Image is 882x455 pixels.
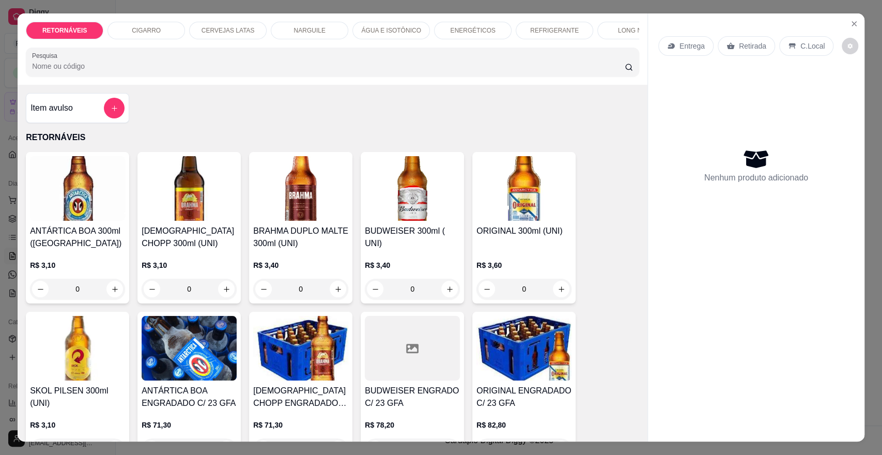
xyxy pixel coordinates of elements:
input: Pesquisa [32,61,625,71]
button: increase-product-quantity [553,281,569,297]
p: R$ 3,10 [30,260,125,270]
p: ENERGÉTICOS [450,26,495,35]
img: product-image [253,156,348,221]
p: R$ 3,10 [142,260,237,270]
img: product-image [142,316,237,381]
p: C.Local [800,41,825,51]
p: REFRIGERANTE [530,26,579,35]
button: increase-product-quantity [106,281,123,297]
h4: ANTÁRTICA BOA ENGRADADO C/ 23 GFA [142,385,237,410]
h4: Item avulso [30,102,73,114]
h4: BRAHMA DUPLO MALTE 300ml (UNI) [253,225,348,250]
p: NARGUILE [293,26,325,35]
p: R$ 3,40 [365,260,460,270]
p: R$ 71,30 [253,420,348,430]
button: decrease-product-quantity [255,281,272,297]
p: ÁGUA E ISOTÔNICO [361,26,421,35]
button: Close [846,16,862,32]
img: product-image [476,156,571,221]
h4: [DEMOGRAPHIC_DATA] CHOPP 300ml (UNI) [142,225,237,250]
h4: ANTÁRTICA BOA 300ml ([GEOGRAPHIC_DATA]) [30,225,125,250]
p: R$ 3,40 [253,260,348,270]
img: product-image [30,316,125,381]
button: decrease-product-quantity [32,281,49,297]
h4: ORIGINAL ENGRADADO C/ 23 GFA [476,385,571,410]
h4: SKOL PILSEN 300ml (UNI) [30,385,125,410]
p: Entrega [679,41,705,51]
h4: BUDWEISER ENGRADO C/ 23 GFA [365,385,460,410]
p: LONG NECK [618,26,655,35]
button: decrease-product-quantity [842,38,858,54]
p: RETORNÁVEIS [26,131,639,144]
p: Retirada [739,41,766,51]
img: product-image [30,156,125,221]
img: product-image [365,156,460,221]
p: Nenhum produto adicionado [704,172,808,184]
button: increase-product-quantity [330,281,346,297]
p: R$ 3,10 [30,420,125,430]
p: R$ 78,20 [365,420,460,430]
h4: ORIGINAL 300ml (UNI) [476,225,571,237]
button: decrease-product-quantity [478,281,495,297]
img: product-image [142,156,237,221]
p: CIGARRO [132,26,161,35]
h4: [DEMOGRAPHIC_DATA] CHOPP ENGRADADO C/ 23 GFA [253,385,348,410]
button: increase-product-quantity [218,281,235,297]
h4: BUDWEISER 300ml ( UNI) [365,225,460,250]
p: R$ 82,80 [476,420,571,430]
button: add-separate-item [104,98,125,118]
img: product-image [253,316,348,381]
button: decrease-product-quantity [367,281,383,297]
p: CERVEJAS LATAS [202,26,255,35]
label: Pesquisa [32,51,61,60]
p: RETORNÁVEIS [42,26,87,35]
img: product-image [476,316,571,381]
button: increase-product-quantity [441,281,458,297]
p: R$ 3,60 [476,260,571,270]
p: R$ 71,30 [142,420,237,430]
button: decrease-product-quantity [144,281,160,297]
